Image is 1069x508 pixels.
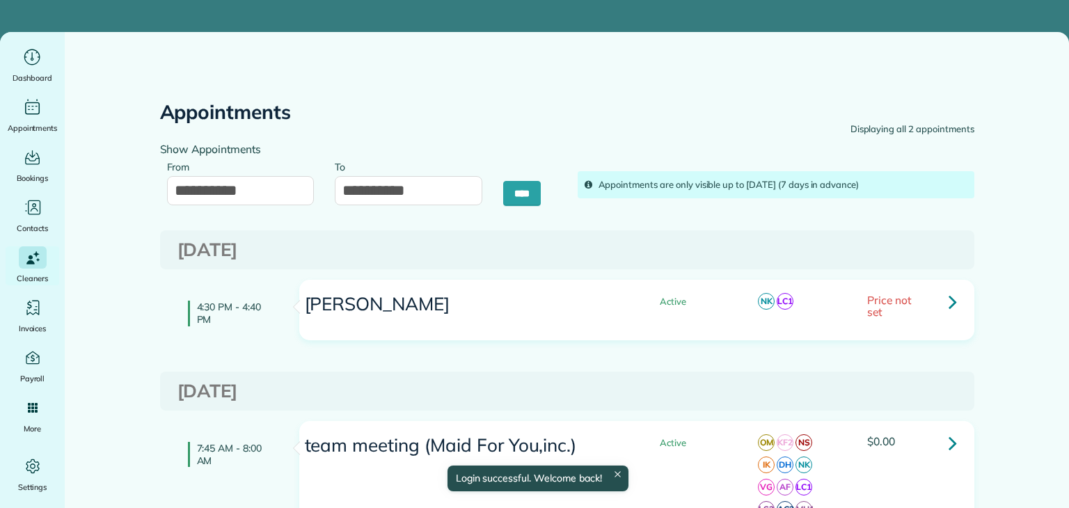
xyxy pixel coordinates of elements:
[6,455,59,494] a: Settings
[6,246,59,285] a: Cleaners
[850,122,974,136] div: Displaying all 2 appointments
[649,297,686,306] span: Active
[867,293,911,319] span: Price not set
[777,434,793,451] span: KF2
[13,71,52,85] span: Dashboard
[758,457,775,473] span: IK
[777,457,793,473] span: DH
[160,143,557,155] h4: Show Appointments
[177,240,957,260] h3: [DATE]
[777,479,793,495] span: AF
[777,293,793,310] span: LC1
[188,442,278,467] h4: 7:45 AM - 8:00 AM
[160,102,292,123] h2: Appointments
[6,46,59,85] a: Dashboard
[599,178,967,192] div: Appointments are only visible up to [DATE] (7 days in advance)
[649,438,686,447] span: Active
[18,480,47,494] span: Settings
[867,436,895,447] span: $0.00
[6,296,59,335] a: Invoices
[795,434,812,451] span: NS
[167,153,197,179] label: From
[6,196,59,235] a: Contacts
[17,171,49,185] span: Bookings
[758,479,775,495] span: VG
[24,422,41,436] span: More
[188,301,278,326] h4: 4:30 PM - 4:40 PM
[335,153,352,179] label: To
[758,434,775,451] span: OM
[20,372,45,386] span: Payroll
[447,466,628,491] div: Login successful. Welcome back!
[177,381,957,402] h3: [DATE]
[8,121,58,135] span: Appointments
[303,436,611,456] h3: team meeting (Maid For You,inc.)
[6,96,59,135] a: Appointments
[17,221,48,235] span: Contacts
[303,294,611,315] h3: [PERSON_NAME]
[6,146,59,185] a: Bookings
[795,479,812,495] span: LC1
[6,347,59,386] a: Payroll
[758,293,775,310] span: NK
[795,457,812,473] span: NK
[19,322,47,335] span: Invoices
[17,271,48,285] span: Cleaners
